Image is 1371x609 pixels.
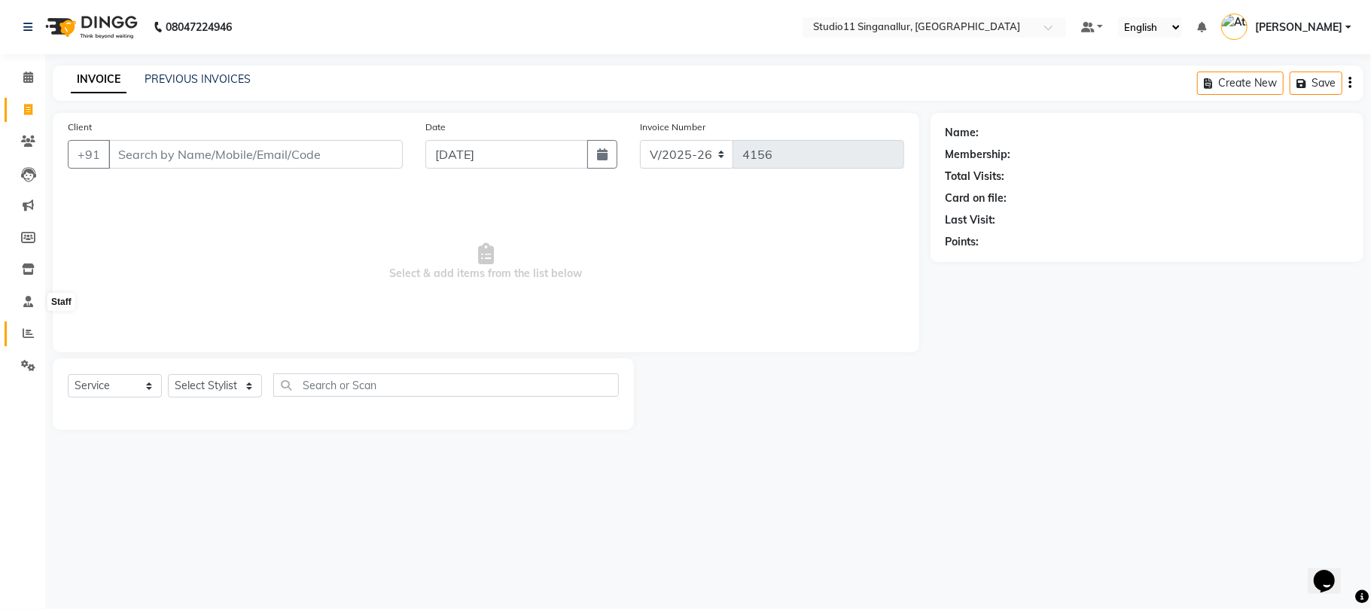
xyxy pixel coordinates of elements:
b: 08047224946 [166,6,232,48]
iframe: chat widget [1308,549,1356,594]
label: Client [68,120,92,134]
div: Last Visit: [946,212,996,228]
input: Search by Name/Mobile/Email/Code [108,140,403,169]
div: Total Visits: [946,169,1005,184]
a: INVOICE [71,66,126,93]
button: Save [1290,72,1342,95]
button: Create New [1197,72,1284,95]
span: Select & add items from the list below [68,187,904,337]
div: Staff [47,293,75,311]
label: Date [425,120,446,134]
img: logo [38,6,142,48]
div: Name: [946,125,980,141]
div: Points: [946,234,980,250]
span: [PERSON_NAME] [1255,20,1342,35]
div: Membership: [946,147,1011,163]
img: Athira [1221,14,1248,40]
input: Search or Scan [273,373,619,397]
div: Card on file: [946,190,1007,206]
label: Invoice Number [640,120,705,134]
button: +91 [68,140,110,169]
a: PREVIOUS INVOICES [145,72,251,86]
